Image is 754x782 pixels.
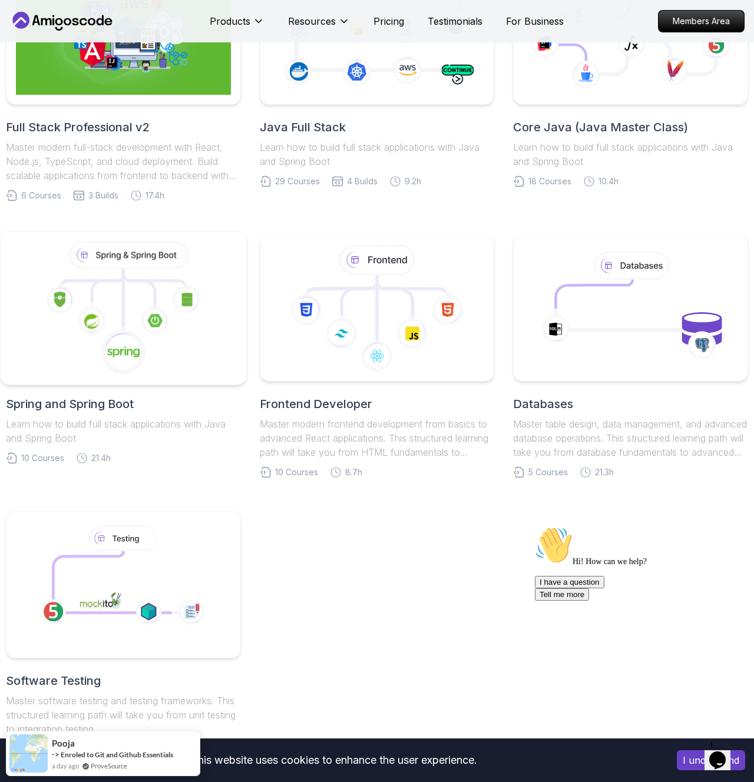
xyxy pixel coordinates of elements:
span: a day ago [52,761,79,771]
span: 5 Courses [528,466,568,478]
span: 3 Builds [88,190,118,201]
h2: Java Full Stack [260,119,495,135]
h2: Databases [513,396,748,412]
a: Enroled to Git and Github Essentials [61,750,173,759]
p: Members Area [659,11,744,32]
span: 29 Courses [275,175,320,187]
p: Master table design, data management, and advanced database operations. This structured learning ... [513,417,748,459]
p: Products [210,14,250,28]
button: I have a question [5,54,74,67]
button: Accept cookies [677,750,745,770]
a: Frontend DeveloperMaster modern frontend development from basics to advanced React applications. ... [260,234,495,478]
button: Products [210,14,264,38]
span: 21.3h [595,466,614,478]
iframe: chat widget [530,522,742,729]
span: 8.7h [345,466,362,478]
span: 9.2h [405,175,421,187]
a: Testimonials [428,14,482,28]
span: 6 Courses [21,190,61,201]
img: provesource social proof notification image [9,734,48,773]
h2: Core Java (Java Master Class) [513,119,748,135]
a: Spring and Spring BootLearn how to build full stack applications with Java and Spring Boot10 Cour... [6,234,241,464]
a: For Business [506,14,564,28]
span: 17.4h [145,190,164,201]
span: -> [52,750,59,759]
p: Master software testing and testing frameworks. This structured learning path will take you from ... [6,694,241,736]
span: 10.4h [598,175,619,187]
button: Resources [288,14,350,38]
h2: Frontend Developer [260,396,495,412]
span: 21.4h [91,452,111,464]
iframe: chat widget [705,735,742,770]
p: Learn how to build full stack applications with Java and Spring Boot [513,140,748,168]
div: This website uses cookies to enhance the user experience. [9,747,659,773]
a: Software TestingMaster software testing and testing frameworks. This structured learning path wil... [6,511,241,755]
span: 18 Courses [528,175,571,187]
span: Pooja [52,738,75,748]
p: Learn how to build full stack applications with Java and Spring Boot [260,140,495,168]
p: Master modern frontend development from basics to advanced React applications. This structured le... [260,417,495,459]
a: DatabasesMaster table design, data management, and advanced database operations. This structured ... [513,234,748,478]
img: :wave: [5,5,42,42]
h2: Spring and Spring Boot [6,396,241,412]
h2: Software Testing [6,672,241,689]
div: 👋Hi! How can we help?I have a questionTell me more [5,5,217,79]
p: Learn how to build full stack applications with Java and Spring Boot [6,417,241,445]
a: Members Area [658,10,745,32]
a: ProveSource [91,761,127,771]
span: 10 Courses [21,452,64,464]
h2: Full Stack Professional v2 [6,119,241,135]
span: Hi! How can we help? [5,35,117,44]
span: 10 Courses [275,466,318,478]
p: Master modern full-stack development with React, Node.js, TypeScript, and cloud deployment. Build... [6,140,241,183]
span: 4 Builds [347,175,378,187]
p: Resources [288,14,336,28]
button: Tell me more [5,67,59,79]
a: Pricing [373,14,404,28]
